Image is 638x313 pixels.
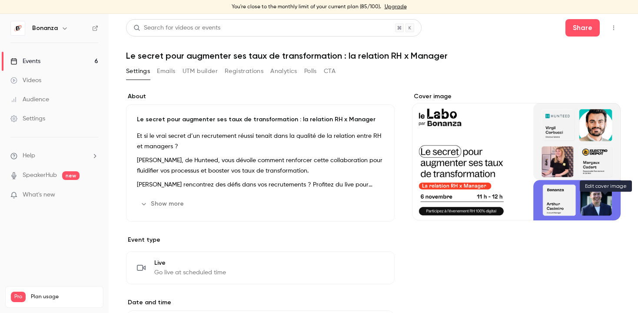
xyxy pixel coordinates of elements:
a: SpeakerHub [23,171,57,180]
span: Plan usage [31,293,98,300]
label: Date and time [126,298,395,307]
div: Settings [10,114,45,123]
button: Settings [126,64,150,78]
h6: Bonanza [32,24,58,33]
a: Upgrade [385,3,407,10]
span: Help [23,151,35,160]
span: Pro [11,292,26,302]
button: Share [565,19,600,37]
img: Bonanza [11,21,25,35]
button: UTM builder [183,64,218,78]
label: About [126,92,395,101]
p: Le secret pour augmenter ses taux de transformation : la relation RH x Manager [137,115,384,124]
button: Show more [137,197,189,211]
div: Search for videos or events [133,23,220,33]
div: Events [10,57,40,66]
button: CTA [324,64,336,78]
button: Polls [304,64,317,78]
span: Live [154,259,226,267]
p: Event type [126,236,395,244]
span: What's new [23,190,55,200]
div: Audience [10,95,49,104]
p: Et si le vrai secret d’un recrutement réussi tenait dans la qualité de la relation entre RH et ma... [137,131,384,152]
section: Cover image [412,92,621,220]
button: Emails [157,64,175,78]
h1: Le secret pour augmenter ses taux de transformation : la relation RH x Manager [126,50,621,61]
div: Videos [10,76,41,85]
p: [PERSON_NAME], de Hunteed, vous dévoile comment renforcer cette collaboration pour fluidifier vos... [137,155,384,176]
li: help-dropdown-opener [10,151,98,160]
button: Registrations [225,64,263,78]
span: Go live at scheduled time [154,268,226,277]
p: [PERSON_NAME] rencontrez des défis dans vos recrutements ? Profitez du live pour poser toutes vos... [137,180,384,190]
button: Analytics [270,64,297,78]
iframe: Noticeable Trigger [88,191,98,199]
label: Cover image [412,92,621,101]
span: new [62,171,80,180]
